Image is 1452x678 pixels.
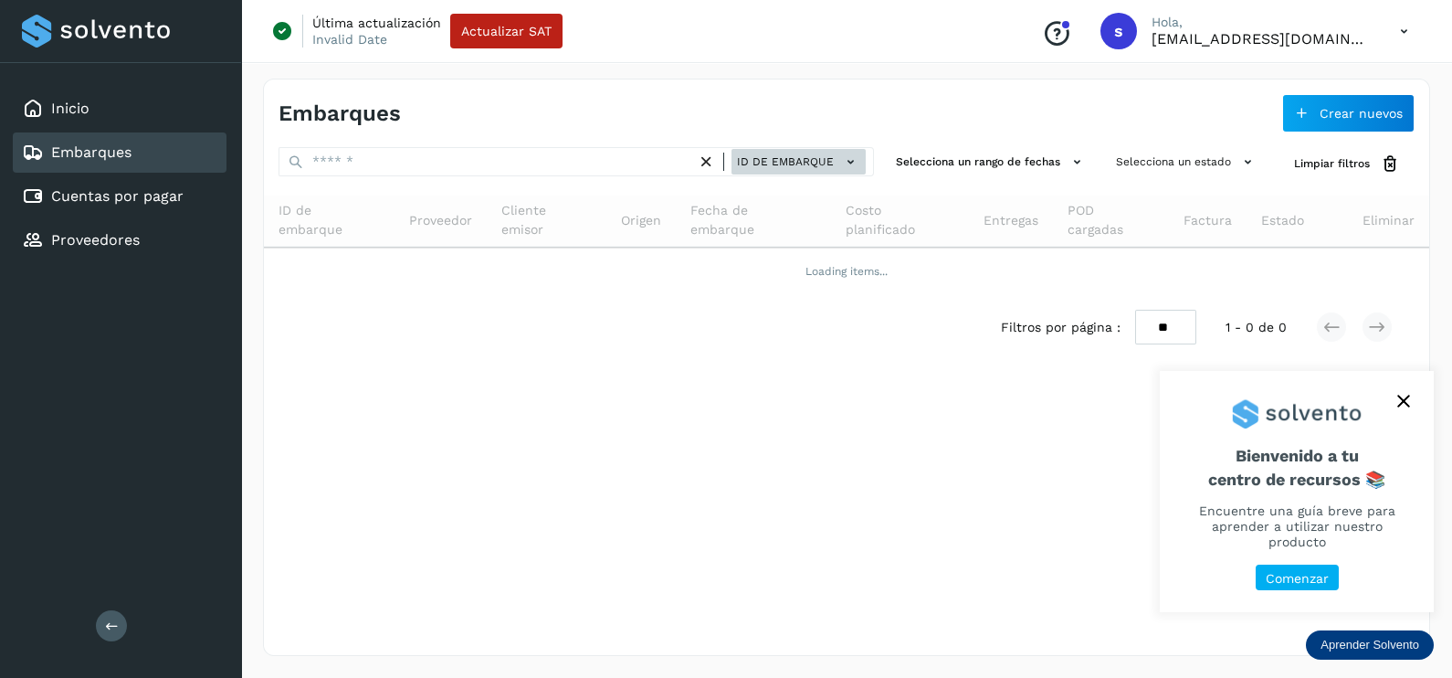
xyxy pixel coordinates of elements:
span: ID de embarque [279,201,380,239]
a: Proveedores [51,231,140,249]
button: Selecciona un estado [1109,147,1265,177]
p: Invalid Date [312,31,387,48]
p: Aprender Solvento [1320,638,1419,652]
span: ID de embarque [737,154,834,170]
button: Limpiar filtros [1279,147,1415,181]
button: ID de embarque [731,149,866,175]
span: Entregas [984,211,1038,230]
span: Crear nuevos [1320,107,1403,120]
span: Cliente emisor [501,201,593,239]
span: 1 - 0 de 0 [1226,318,1287,337]
p: smedina@niagarawater.com [1152,30,1371,48]
td: Loading items... [264,248,1429,295]
div: Embarques [13,132,226,173]
div: Aprender Solvento [1306,630,1434,660]
a: Inicio [51,100,89,117]
h4: Embarques [279,101,401,127]
p: Encuentre una guía breve para aprender a utilizar nuestro producto [1182,503,1412,549]
span: Limpiar filtros [1294,155,1370,172]
p: Última actualización [312,15,441,31]
p: centro de recursos 📚 [1182,470,1412,490]
div: Cuentas por pagar [13,176,226,217]
span: Bienvenido a tu [1182,446,1412,489]
div: Inicio [13,89,226,129]
span: Fecha de embarque [690,201,815,239]
div: Aprender Solvento [1160,371,1434,612]
span: Actualizar SAT [461,25,552,37]
button: Selecciona un rango de fechas [889,147,1094,177]
a: Embarques [51,143,132,161]
span: Filtros por página : [1001,318,1121,337]
span: Origen [621,211,661,230]
span: POD cargadas [1068,201,1154,239]
button: Comenzar [1256,565,1339,591]
span: Costo planificado [846,201,955,239]
span: Eliminar [1363,211,1415,230]
span: Estado [1261,211,1304,230]
div: Proveedores [13,220,226,260]
button: close, [1390,387,1417,415]
button: Crear nuevos [1282,94,1415,132]
p: Hola, [1152,15,1371,30]
span: Proveedor [409,211,472,230]
p: Comenzar [1266,571,1329,587]
button: Actualizar SAT [450,14,563,48]
span: Factura [1184,211,1232,230]
a: Cuentas por pagar [51,187,184,205]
